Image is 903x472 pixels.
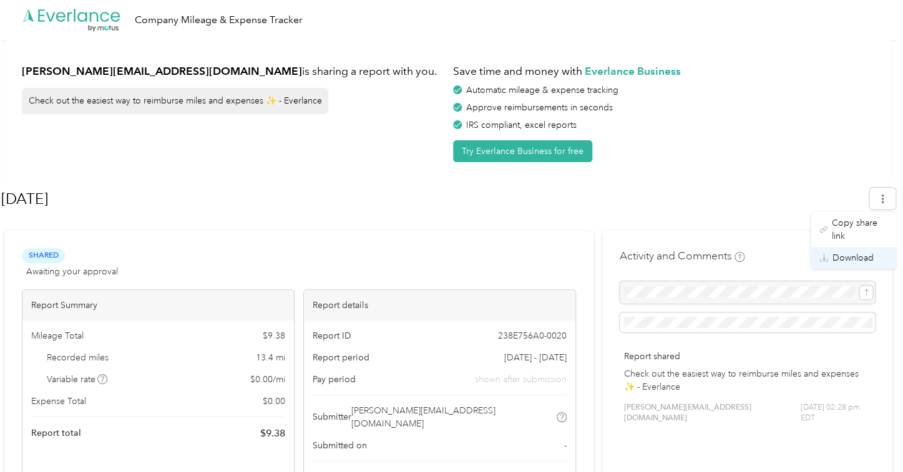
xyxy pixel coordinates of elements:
span: Mileage Total [31,329,84,342]
span: Variable rate [47,373,108,386]
span: Shared [22,248,65,262]
strong: Everlance Business [585,64,681,77]
span: $ 9.38 [263,329,285,342]
span: [DATE] - [DATE] [504,351,567,364]
span: Report ID [313,329,351,342]
span: Automatic mileage & expense tracking [466,85,618,95]
span: Copy share link [832,216,888,243]
span: - [564,439,567,452]
span: 238E756A0-0020 [498,329,567,342]
button: Try Everlance Business for free [453,140,592,162]
div: Report Summary [22,290,294,320]
span: Expense Total [31,395,86,408]
p: Report shared [624,350,871,363]
span: [PERSON_NAME][EMAIL_ADDRESS][DOMAIN_NAME] [624,402,801,424]
span: Awaiting your approval [26,265,118,278]
span: IRS compliant, excel reports [466,120,577,130]
span: Recorded miles [47,351,109,364]
strong: [PERSON_NAME][EMAIL_ADDRESS][DOMAIN_NAME] [22,64,302,77]
span: Report period [313,351,369,364]
div: Company Mileage & Expense Tracker [135,12,303,28]
span: $ 0.00 / mi [250,373,285,386]
span: Submitted on [313,439,367,452]
span: [PERSON_NAME][EMAIL_ADDRESS][DOMAIN_NAME] [351,404,555,430]
h1: September 2025 [1,184,861,214]
h4: Activity and Comments [620,248,744,264]
span: $ 0.00 [263,395,285,408]
span: Approve reimbursements in seconds [466,102,613,113]
span: shown after submission [475,373,567,386]
h1: Save time and money with [453,64,876,79]
div: Report details [304,290,575,320]
span: Download [832,251,874,264]
span: Report total [31,426,81,440]
p: Check out the easiest way to reimburse miles and expenses ✨ - Everlance [624,367,871,393]
span: $ 9.38 [260,426,285,441]
span: [DATE] 02:28 pm EDT [801,402,871,424]
h1: is sharing a report with you. [22,64,444,79]
div: Check out the easiest way to reimburse miles and expenses ✨ - Everlance [22,88,328,114]
span: 13.4 mi [256,351,285,364]
span: Submitter [313,410,351,423]
span: Pay period [313,373,356,386]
